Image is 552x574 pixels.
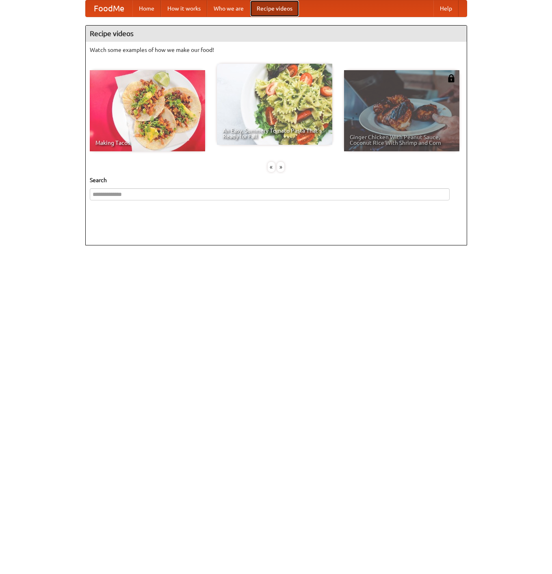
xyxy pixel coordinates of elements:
a: Help [433,0,459,17]
a: FoodMe [86,0,132,17]
a: Recipe videos [250,0,299,17]
img: 483408.png [447,74,455,82]
p: Watch some examples of how we make our food! [90,46,463,54]
a: Making Tacos [90,70,205,151]
a: Who we are [207,0,250,17]
a: How it works [161,0,207,17]
a: Home [132,0,161,17]
a: An Easy, Summery Tomato Pasta That's Ready for Fall [217,64,332,145]
div: » [277,162,284,172]
h4: Recipe videos [86,26,467,42]
span: Making Tacos [95,140,199,146]
h5: Search [90,176,463,184]
div: « [268,162,275,172]
span: An Easy, Summery Tomato Pasta That's Ready for Fall [223,128,327,139]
